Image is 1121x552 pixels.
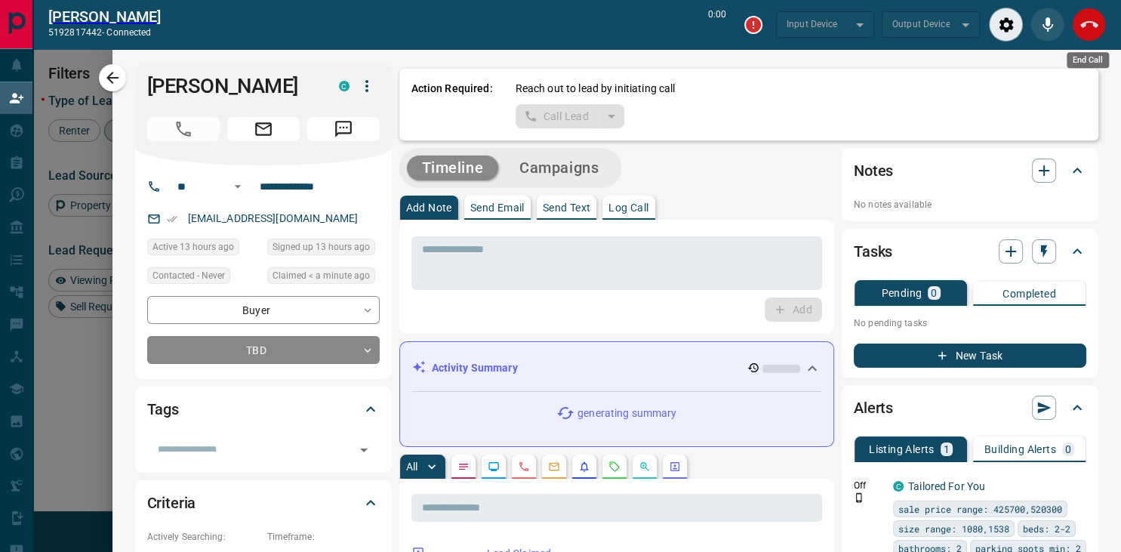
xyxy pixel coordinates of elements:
[48,26,161,39] p: 5192817442 -
[339,81,350,91] div: condos.ca
[984,444,1056,455] p: Building Alerts
[893,481,904,492] div: condos.ca
[273,239,370,254] span: Signed up 13 hours ago
[854,233,1086,270] div: Tasks
[488,461,500,473] svg: Lead Browsing Activity
[548,461,560,473] svg: Emails
[908,480,985,492] a: Tailored For You
[229,177,247,196] button: Open
[167,214,177,224] svg: Email Verified
[1030,8,1064,42] div: Mute
[152,239,234,254] span: Active 13 hours ago
[406,202,452,213] p: Add Note
[869,444,935,455] p: Listing Alerts
[432,360,518,376] p: Activity Summary
[1067,52,1109,68] div: End Call
[516,104,625,128] div: split button
[152,268,225,283] span: Contacted - Never
[516,81,676,97] p: Reach out to lead by initiating call
[898,521,1009,536] span: size range: 1080,1538
[353,439,374,461] button: Open
[147,117,220,141] span: Call
[188,212,359,224] a: [EMAIL_ADDRESS][DOMAIN_NAME]
[106,27,151,38] span: connected
[470,202,525,213] p: Send Email
[854,198,1086,211] p: No notes available
[48,8,161,26] h2: [PERSON_NAME]
[147,485,380,521] div: Criteria
[518,461,530,473] svg: Calls
[147,530,260,544] p: Actively Searching:
[669,461,681,473] svg: Agent Actions
[147,391,380,427] div: Tags
[854,396,893,420] h2: Alerts
[854,344,1086,368] button: New Task
[147,239,260,260] div: Sun Aug 17 2025
[147,336,380,364] div: TBD
[577,406,676,421] p: generating summary
[854,479,884,492] p: Off
[608,461,621,473] svg: Requests
[543,202,591,213] p: Send Text
[931,288,937,298] p: 0
[147,491,196,515] h2: Criteria
[854,492,864,503] svg: Push Notification Only
[407,156,499,180] button: Timeline
[1065,444,1071,455] p: 0
[147,74,316,98] h1: [PERSON_NAME]
[708,8,726,42] p: 0:00
[504,156,614,180] button: Campaigns
[881,288,922,298] p: Pending
[608,202,648,213] p: Log Call
[1072,8,1106,42] div: End Call
[267,267,380,288] div: Mon Aug 18 2025
[273,268,370,283] span: Claimed < a minute ago
[147,296,380,324] div: Buyer
[854,159,893,183] h2: Notes
[147,397,179,421] h2: Tags
[854,390,1086,426] div: Alerts
[457,461,470,473] svg: Notes
[227,117,300,141] span: Email
[578,461,590,473] svg: Listing Alerts
[411,81,493,128] p: Action Required:
[267,530,380,544] p: Timeframe:
[639,461,651,473] svg: Opportunities
[854,239,892,264] h2: Tasks
[412,354,822,382] div: Activity Summary
[307,117,380,141] span: Message
[406,461,418,472] p: All
[989,8,1023,42] div: Audio Settings
[898,501,1062,517] span: sale price range: 425700,520300
[944,444,950,455] p: 1
[854,153,1086,189] div: Notes
[267,239,380,260] div: Sun Aug 17 2025
[1023,521,1070,536] span: beds: 2-2
[854,312,1086,335] p: No pending tasks
[1002,288,1056,299] p: Completed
